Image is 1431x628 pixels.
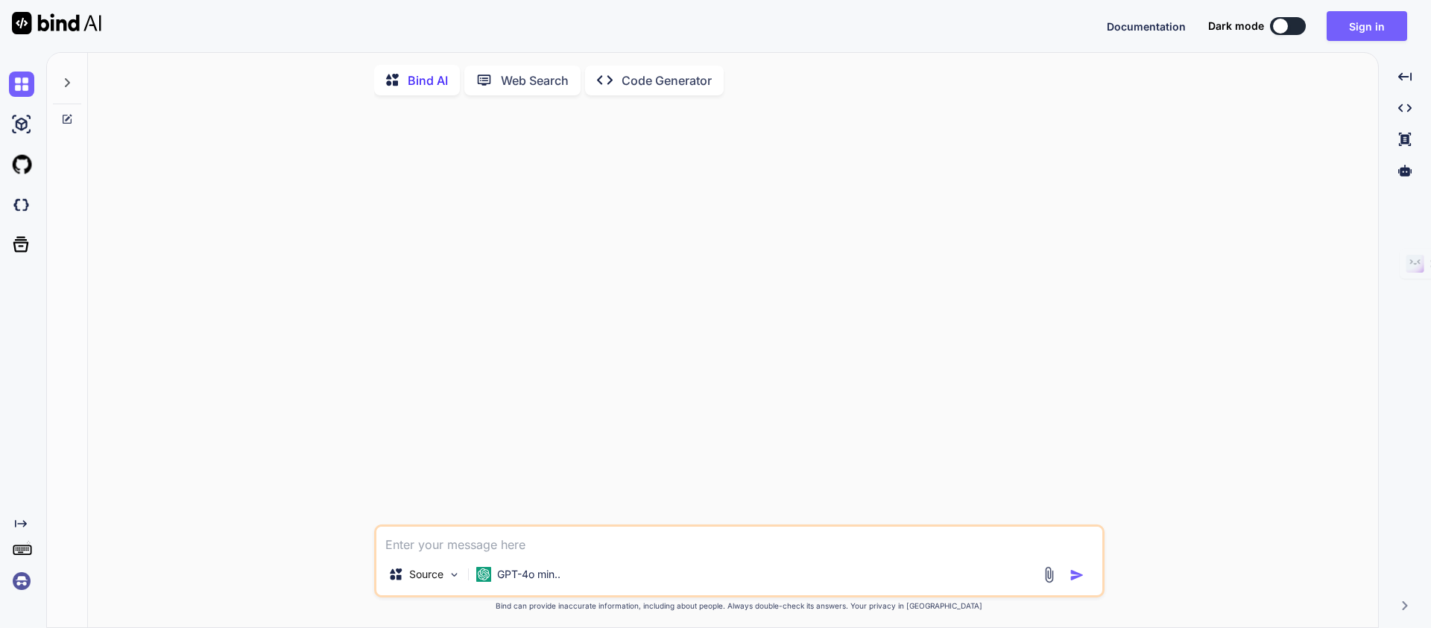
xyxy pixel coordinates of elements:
[1327,11,1407,41] button: Sign in
[409,567,443,582] p: Source
[497,567,560,582] p: GPT-4o min..
[408,72,448,89] p: Bind AI
[448,568,461,581] img: Pick Models
[1208,19,1264,34] span: Dark mode
[9,72,34,97] img: chat
[476,567,491,582] img: GPT-4o mini
[9,112,34,137] img: ai-studio
[501,72,569,89] p: Web Search
[9,568,34,594] img: signin
[374,600,1105,612] p: Bind can provide inaccurate information, including about people. Always double-check its answers....
[1107,19,1186,34] button: Documentation
[1107,20,1186,33] span: Documentation
[1040,566,1058,583] img: attachment
[622,72,712,89] p: Code Generator
[9,192,34,218] img: darkCloudIdeIcon
[9,152,34,177] img: githubLight
[1070,568,1084,583] img: icon
[12,12,101,34] img: Bind AI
